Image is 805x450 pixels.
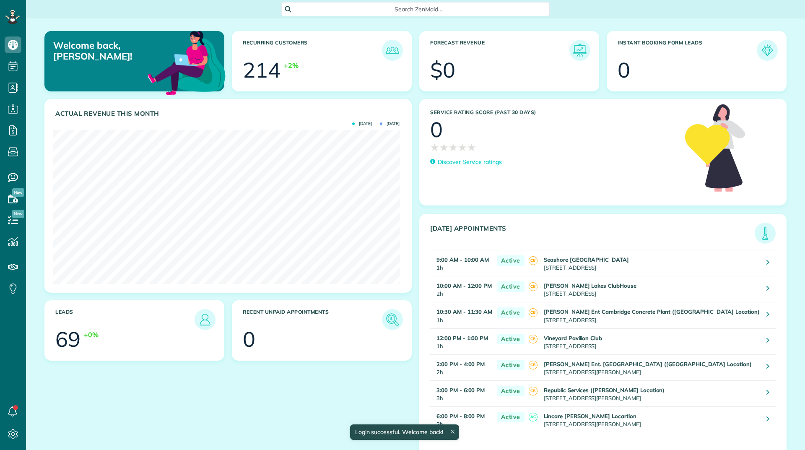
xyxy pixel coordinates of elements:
span: ★ [467,140,476,155]
div: 0 [243,329,255,350]
td: 2h [430,276,493,302]
span: ★ [458,140,467,155]
span: CB [529,335,538,343]
strong: Seashore [GEOGRAPHIC_DATA] [544,256,629,263]
span: [DATE] [352,122,372,126]
td: 2h [430,406,493,432]
div: 69 [55,329,80,350]
div: $0 [430,60,455,81]
td: 2h [430,354,493,380]
td: [STREET_ADDRESS][PERSON_NAME] [542,380,761,406]
span: CB [529,361,538,369]
strong: 10:00 AM - 12:00 PM [436,282,492,289]
div: +2% [284,61,299,70]
img: icon_unpaid_appointments-47b8ce3997adf2238b356f14209ab4cced10bd1f174958f3ca8f1d0dd7fffeee.png [384,311,401,328]
td: [STREET_ADDRESS] [542,328,761,354]
strong: 6:00 PM - 8:00 PM [436,413,485,419]
span: Active [497,255,525,266]
span: Active [497,307,525,318]
span: ★ [430,140,439,155]
strong: [PERSON_NAME] Lakes ClubHouse [544,282,636,289]
strong: 9:00 AM - 10:00 AM [436,256,489,263]
span: New [12,210,24,218]
h3: Recurring Customers [243,40,382,61]
span: [DATE] [380,122,400,126]
td: [STREET_ADDRESS] [542,276,761,302]
img: icon_forecast_revenue-8c13a41c7ed35a8dcfafea3cbb826a0462acb37728057bba2d056411b612bbbe.png [571,42,588,59]
td: 1h [430,302,493,328]
strong: Republic Services ([PERSON_NAME] Location) [544,387,665,393]
h3: Forecast Revenue [430,40,569,61]
span: CB [529,387,538,395]
img: icon_leads-1bed01f49abd5b7fead27621c3d59655bb73ed531f8eeb49469d10e621d6b896.png [197,311,213,328]
span: Active [497,334,525,344]
td: [STREET_ADDRESS][PERSON_NAME] [542,354,761,380]
img: icon_form_leads-04211a6a04a5b2264e4ee56bc0799ec3eb69b7e499cbb523a139df1d13a81ae0.png [759,42,776,59]
strong: Vineyard Pavilion Club [544,335,602,341]
td: 3h [430,380,493,406]
span: Active [497,281,525,292]
span: CB [529,308,538,317]
div: Login successful. Welcome back! [350,424,459,440]
span: Active [497,412,525,422]
img: dashboard_welcome-42a62b7d889689a78055ac9021e634bf52bae3f8056760290aed330b23ab8690.png [146,21,227,103]
div: 0 [430,119,443,140]
h3: Leads [55,309,195,330]
p: Discover Service ratings [438,158,502,166]
h3: Instant Booking Form Leads [618,40,757,61]
strong: 2:00 PM - 4:00 PM [436,361,485,367]
strong: [PERSON_NAME] Ent Cambridge Concrete Plant ([GEOGRAPHIC_DATA] Location) [544,308,760,315]
span: ★ [449,140,458,155]
span: CB [529,256,538,265]
strong: Lincare [PERSON_NAME] Locartion [544,413,636,419]
td: [STREET_ADDRESS][PERSON_NAME] [542,406,761,432]
strong: 3:00 PM - 6:00 PM [436,387,485,393]
div: 214 [243,60,280,81]
strong: 10:30 AM - 11:30 AM [436,308,492,315]
a: Discover Service ratings [430,158,502,166]
p: Welcome back, [PERSON_NAME]! [53,40,167,62]
h3: [DATE] Appointments [430,225,755,244]
span: ★ [439,140,449,155]
div: +0% [84,330,99,340]
img: icon_recurring_customers-cf858462ba22bcd05b5a5880d41d6543d210077de5bb9ebc9590e49fd87d84ed.png [384,42,401,59]
td: [STREET_ADDRESS] [542,250,761,276]
span: AC [529,413,538,421]
h3: Recent unpaid appointments [243,309,382,330]
span: Active [497,360,525,370]
strong: 12:00 PM - 1:00 PM [436,335,488,341]
img: icon_todays_appointments-901f7ab196bb0bea1936b74009e4eb5ffbc2d2711fa7634e0d609ed5ef32b18b.png [757,225,774,242]
strong: [PERSON_NAME] Ent. [GEOGRAPHIC_DATA] ([GEOGRAPHIC_DATA] Location) [544,361,751,367]
div: 0 [618,60,630,81]
span: New [12,188,24,197]
td: 1h [430,328,493,354]
span: Active [497,386,525,396]
span: CB [529,282,538,291]
td: [STREET_ADDRESS] [542,302,761,328]
h3: Service Rating score (past 30 days) [430,109,677,115]
td: 1h [430,250,493,276]
h3: Actual Revenue this month [55,110,403,117]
